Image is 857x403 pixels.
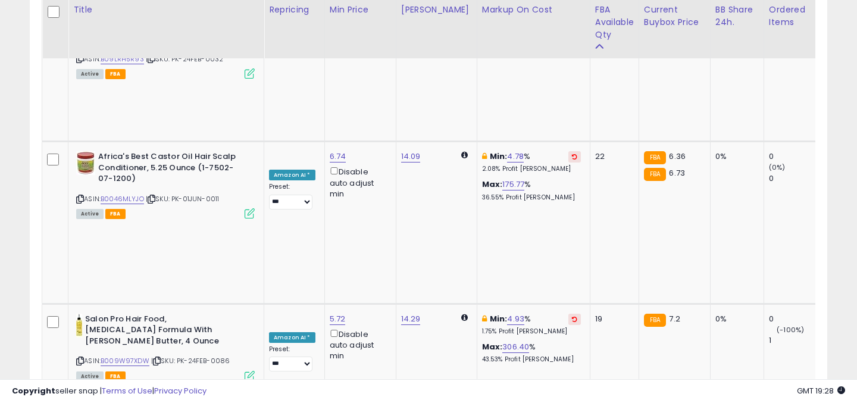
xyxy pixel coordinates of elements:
b: Africa's Best Castor Oil Hair Scalp Conditioner, 5.25 Ounce (1-7502-07-1200) [98,151,243,188]
div: Current Buybox Price [644,4,705,29]
div: ASIN: [76,151,255,217]
img: 415dtbX59kL._SL40_.jpg [76,151,95,175]
p: 43.53% Profit [PERSON_NAME] [482,355,581,364]
b: Max: [482,341,503,352]
div: 0% [715,314,755,324]
span: All listings currently available for purchase on Amazon [76,69,104,79]
b: Min: [490,151,508,162]
span: 6.73 [669,167,685,179]
small: (-100%) [777,325,804,335]
div: Preset: [269,183,315,210]
strong: Copyright [12,385,55,396]
div: 1 [769,335,817,346]
span: All listings currently available for purchase on Amazon [76,209,104,219]
div: Markup on Cost [482,4,585,16]
span: | SKU: PK-24FEB-0086 [151,356,230,365]
div: 0 [769,314,817,324]
a: B009W97XDW [101,356,149,366]
div: % [482,179,581,201]
p: 1.75% Profit [PERSON_NAME] [482,327,581,336]
span: 6.36 [669,151,686,162]
small: FBA [644,168,666,181]
span: | SKU: PK-24FEB-0032 [146,54,223,64]
b: Salon Pro Hair Food, [MEDICAL_DATA] Formula With [PERSON_NAME] Butter, 4 Ounce [85,314,230,350]
a: 5.72 [330,313,346,325]
div: Amazon AI * [269,170,315,180]
div: 0 [769,173,817,184]
span: FBA [105,209,126,219]
div: FBA Available Qty [595,4,634,41]
a: 14.09 [401,151,421,163]
span: | SKU: PK-01JUN-0011 [146,194,219,204]
div: 22 [595,151,630,162]
img: 31siUE81VrL._SL40_.jpg [76,314,82,338]
b: Min: [490,313,508,324]
a: 306.40 [502,341,529,353]
a: B09LRH5R93 [101,54,144,64]
div: % [482,314,581,336]
span: FBA [105,69,126,79]
p: 36.55% Profit [PERSON_NAME] [482,193,581,202]
div: Min Price [330,4,391,16]
a: 6.74 [330,151,346,163]
small: FBA [644,151,666,164]
a: 175.77 [502,179,524,190]
div: Title [73,4,259,16]
div: Disable auto adjust min [330,327,387,362]
div: BB Share 24h. [715,4,759,29]
a: Terms of Use [102,385,152,396]
div: % [482,342,581,364]
div: Amazon AI * [269,332,315,343]
div: 19 [595,314,630,324]
div: 0% [715,151,755,162]
div: Ordered Items [769,4,812,29]
p: 2.08% Profit [PERSON_NAME] [482,165,581,173]
a: 4.78 [507,151,524,163]
div: Preset: [269,345,315,372]
div: Disable auto adjust min [330,165,387,199]
a: 4.93 [507,313,524,325]
a: Privacy Policy [154,385,207,396]
b: Max: [482,179,503,190]
small: (0%) [769,163,786,172]
div: 0 [769,151,817,162]
a: 14.29 [401,313,421,325]
span: 2025-08-16 19:28 GMT [797,385,845,396]
div: Repricing [269,4,320,16]
div: % [482,151,581,173]
div: [PERSON_NAME] [401,4,472,16]
div: seller snap | | [12,386,207,397]
a: B0046MLYJO [101,194,144,204]
small: FBA [644,314,666,327]
span: 7.2 [669,313,680,324]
